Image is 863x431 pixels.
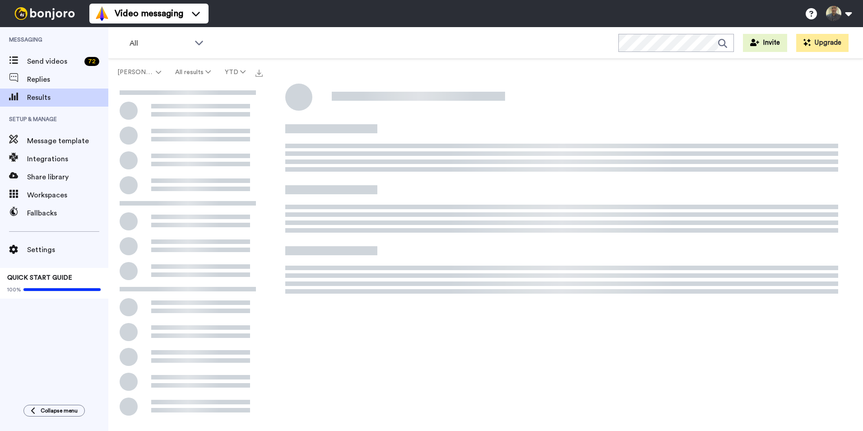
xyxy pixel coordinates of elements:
img: bj-logo-header-white.svg [11,7,79,20]
span: [PERSON_NAME] [117,68,154,77]
button: Collapse menu [23,405,85,417]
span: Workspaces [27,190,108,201]
img: vm-color.svg [95,6,109,21]
span: Fallbacks [27,208,108,219]
button: All results [168,64,218,80]
span: QUICK START GUIDE [7,275,72,281]
span: Replies [27,74,108,85]
button: Upgrade [796,34,849,52]
span: Share library [27,172,108,183]
span: 100% [7,286,21,293]
span: Integrations [27,154,108,164]
span: Send videos [27,56,81,67]
button: Invite [743,34,787,52]
span: Settings [27,244,108,255]
img: export.svg [255,70,263,77]
span: Message template [27,136,108,146]
span: Video messaging [115,7,183,20]
div: 72 [84,57,99,66]
span: Results [27,92,108,103]
button: [PERSON_NAME] [110,64,168,80]
button: Export all results that match these filters now. [253,66,265,79]
span: Collapse menu [41,407,78,414]
button: YTD [218,64,253,80]
span: All [130,38,190,49]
